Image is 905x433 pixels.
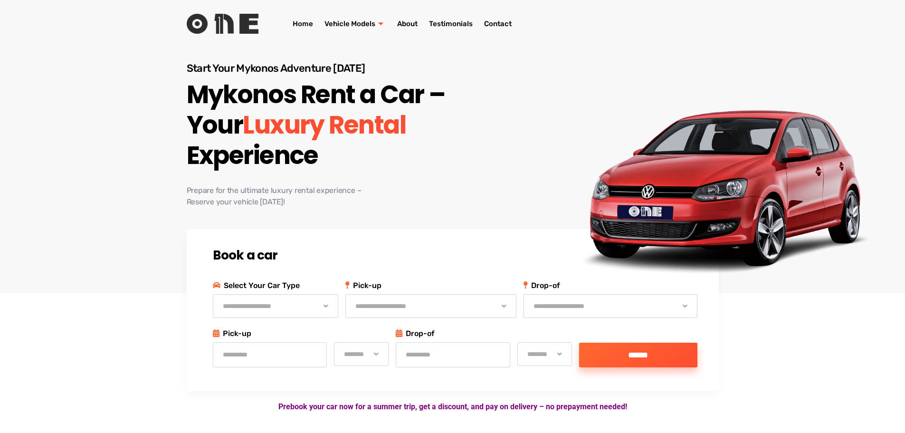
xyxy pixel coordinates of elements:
[187,62,467,75] p: Start Your Mykonos Adventure [DATE]
[213,279,338,292] p: Select Your Car Type
[187,185,467,208] p: Prepare for the ultimate luxury rental experience – Reserve your vehicle [DATE]!
[391,5,423,43] a: About
[396,327,572,340] p: Drop-of
[187,79,467,171] h1: Mykonos Rent a Car – Your Experience
[478,5,517,43] a: Contact
[213,327,389,340] p: Pick-up
[243,110,406,140] span: Luxury Rental
[423,5,478,43] a: Testimonials
[278,402,627,411] strong: Prebook your car now for a summer trip, get a discount, and pay on delivery – no prepayment needed!
[187,14,258,34] img: Rent One Logo without Text
[213,248,697,263] h2: Book a car
[561,98,886,283] img: One Rent a Car & Bike Banner Image
[287,5,319,43] a: Home
[345,279,517,292] span: Pick-up
[319,5,391,43] a: Vehicle Models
